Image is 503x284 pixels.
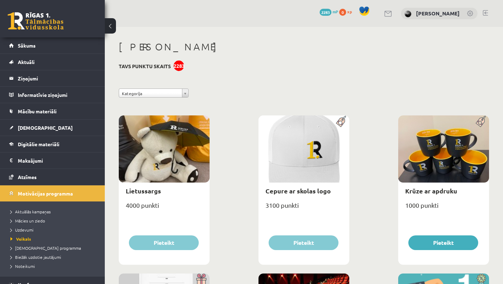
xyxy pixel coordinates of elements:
span: mP [333,9,338,14]
a: Kategorija [119,88,189,98]
div: 2283 [174,61,184,71]
span: Noteikumi [10,263,35,269]
span: Atzīmes [18,174,37,180]
a: Cepure ar skolas logo [265,187,331,195]
a: Digitālie materiāli [9,136,96,152]
a: Uzdevumi [10,227,98,233]
span: xp [347,9,352,14]
a: Rīgas 1. Tālmācības vidusskola [8,12,64,30]
div: 3100 punkti [258,199,349,217]
a: Mācību materiāli [9,103,96,119]
a: Noteikumi [10,263,98,269]
span: 2283 [320,9,331,16]
span: Mācies un ziedo [10,218,45,223]
span: Aktuāli [18,59,35,65]
span: Veikals [10,236,31,242]
span: Biežāk uzdotie jautājumi [10,254,61,260]
span: Sākums [18,42,36,49]
div: 4000 punkti [119,199,210,217]
span: Mācību materiāli [18,108,57,114]
a: Krūze ar apdruku [405,187,457,195]
a: 2283 mP [320,9,338,14]
a: Motivācijas programma [9,185,96,201]
legend: Informatīvie ziņojumi [18,87,96,103]
button: Pieteikt [269,235,338,250]
a: Mācies un ziedo [10,218,98,224]
a: [DEMOGRAPHIC_DATA] programma [10,245,98,251]
span: Motivācijas programma [18,190,73,197]
a: Sākums [9,37,96,54]
span: Aktuālās kampaņas [10,209,51,214]
a: Aktuāli [9,54,96,70]
span: 0 [339,9,346,16]
a: [PERSON_NAME] [416,10,460,17]
span: Digitālie materiāli [18,141,59,147]
a: 0 xp [339,9,355,14]
a: Biežāk uzdotie jautājumi [10,254,98,260]
button: Pieteikt [129,235,199,250]
span: [DEMOGRAPHIC_DATA] programma [10,245,81,251]
a: Ziņojumi [9,70,96,86]
h1: [PERSON_NAME] [119,41,489,53]
div: 1000 punkti [398,199,489,217]
h3: Tavs punktu skaits [119,63,171,69]
a: Lietussargs [126,187,161,195]
a: Aktuālās kampaņas [10,208,98,215]
legend: Ziņojumi [18,70,96,86]
img: Populāra prece [473,115,489,127]
a: Atzīmes [9,169,96,185]
span: Uzdevumi [10,227,34,233]
span: Kategorija [122,89,179,98]
a: Informatīvie ziņojumi [9,87,96,103]
a: Veikals [10,236,98,242]
legend: Maksājumi [18,152,96,169]
img: Daniela Ņeupokojeva [404,10,411,17]
a: [DEMOGRAPHIC_DATA] [9,120,96,136]
img: Populāra prece [334,115,349,127]
a: Maksājumi [9,152,96,169]
button: Pieteikt [408,235,478,250]
span: [DEMOGRAPHIC_DATA] [18,125,73,131]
